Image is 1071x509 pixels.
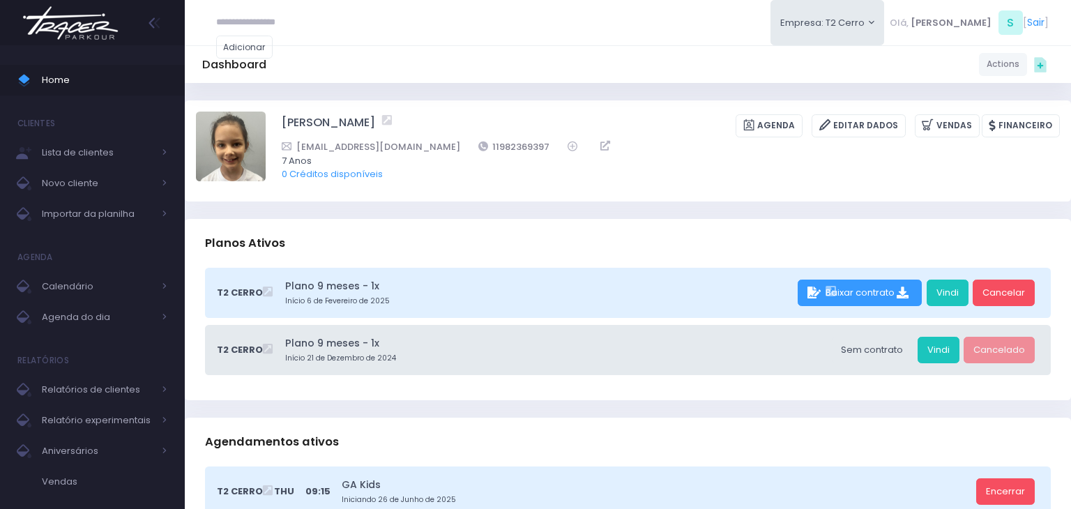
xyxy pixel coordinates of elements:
a: 11982369397 [478,139,550,154]
span: [PERSON_NAME] [911,16,992,30]
span: S [998,10,1023,35]
div: [ ] [884,7,1054,38]
span: Agenda do dia [42,308,153,326]
a: Adicionar [216,36,273,59]
small: Iniciando 26 de Junho de 2025 [342,494,971,506]
span: 09:15 [305,485,331,499]
span: Olá, [890,16,909,30]
span: Home [42,71,167,89]
h3: Planos Ativos [205,223,285,263]
span: Thu [274,485,294,499]
img: Maya Viana [196,112,266,181]
a: [PERSON_NAME] [282,114,375,137]
div: Sem contrato [831,337,913,363]
span: Relatórios de clientes [42,381,153,399]
span: Calendário [42,278,153,296]
span: Relatório experimentais [42,411,153,430]
a: Financeiro [982,114,1060,137]
a: Vindi [918,337,959,363]
a: Agenda [736,114,803,137]
h4: Clientes [17,109,55,137]
small: Início 6 de Fevereiro de 2025 [285,296,793,307]
span: T2 Cerro [217,343,263,357]
a: 0 Créditos disponíveis [282,167,383,181]
span: Importar da planilha [42,205,153,223]
h3: Agendamentos ativos [205,422,339,462]
a: Cancelar [973,280,1035,306]
div: Quick actions [1027,51,1054,77]
h5: Dashboard [202,58,266,72]
span: Lista de clientes [42,144,153,162]
a: GA Kids [342,478,971,492]
a: Sair [1027,15,1045,30]
a: Encerrar [976,478,1035,505]
a: Plano 9 meses - 1x [285,336,827,351]
span: T2 Cerro [217,286,263,300]
a: Editar Dados [812,114,906,137]
span: 7 Anos [282,154,1042,168]
a: Plano 9 meses - 1x [285,279,793,294]
small: Início 21 de Dezembro de 2024 [285,353,827,364]
span: Vendas [42,473,167,491]
div: Baixar contrato [798,280,922,306]
h4: Agenda [17,243,53,271]
span: Aniversários [42,442,153,460]
label: Alterar foto de perfil [196,112,266,185]
h4: Relatórios [17,347,69,374]
a: [EMAIL_ADDRESS][DOMAIN_NAME] [282,139,460,154]
span: Novo cliente [42,174,153,192]
a: Actions [979,53,1027,76]
a: Vendas [915,114,980,137]
span: T2 Cerro [217,485,263,499]
a: Vindi [927,280,969,306]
